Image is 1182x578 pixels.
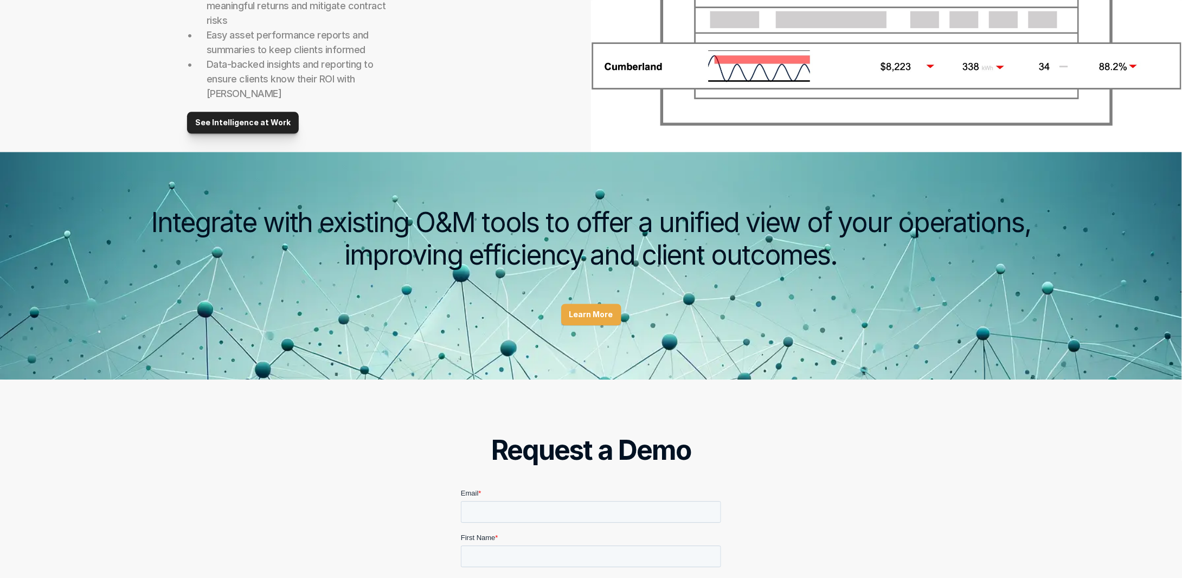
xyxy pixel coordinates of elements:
[195,118,291,127] p: See Intelligence at Work
[207,57,404,101] p: Data-backed insights and reporting to ensure clients know their ROI with [PERSON_NAME]
[491,434,691,466] h2: Request a Demo
[187,112,299,133] a: See Intelligence at Work
[136,206,1046,271] h2: Integrate with existing O&M tools to offer a unified view of your operations, improving efficienc...
[569,310,613,319] p: Learn More
[1128,526,1182,578] iframe: Chat Widget
[207,28,404,57] h2: Easy asset performance reports and summaries to keep clients informed
[561,304,621,325] a: Learn More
